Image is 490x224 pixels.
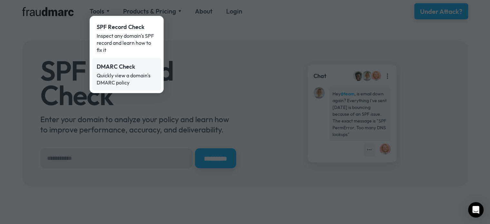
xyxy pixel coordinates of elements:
[92,58,161,91] a: DMARC CheckQuickly view a domain's DMARC policy
[97,23,157,31] div: SPF Record Check
[90,16,164,93] nav: Tools
[468,202,484,218] div: Open Intercom Messenger
[97,72,157,86] div: Quickly view a domain's DMARC policy
[97,63,157,71] div: DMARC Check
[97,32,157,54] div: Inspect any domain's SPF record and learn how to fix it
[92,18,161,58] a: SPF Record CheckInspect any domain's SPF record and learn how to fix it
